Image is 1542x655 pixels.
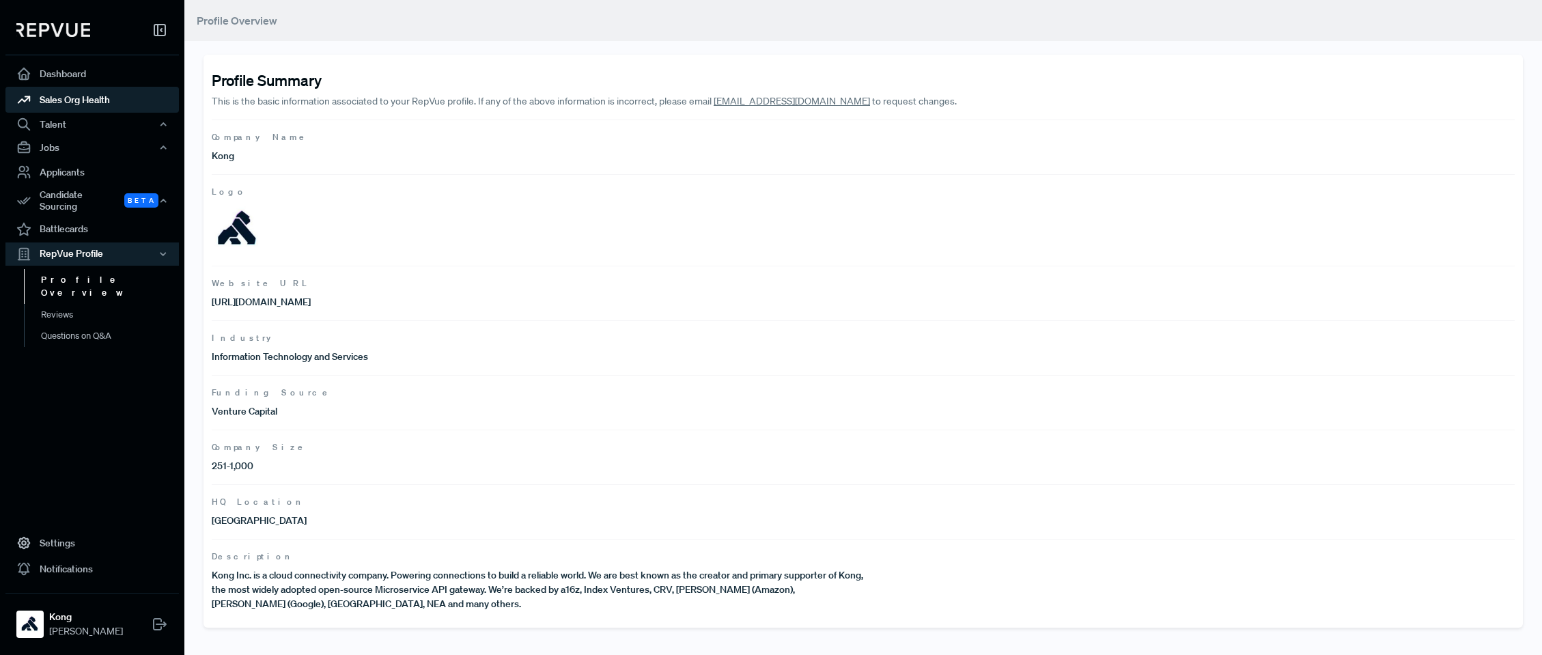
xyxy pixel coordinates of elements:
[5,159,179,185] a: Applicants
[16,23,90,37] img: RepVue
[212,332,1515,344] span: Industry
[212,551,1515,563] span: Description
[212,568,863,611] p: Kong Inc. is a cloud connectivity company. Powering connections to build a reliable world. We are...
[212,459,863,473] p: 251-1,000
[49,624,123,639] span: [PERSON_NAME]
[212,149,863,163] p: Kong
[5,530,179,556] a: Settings
[5,136,179,159] button: Jobs
[5,61,179,87] a: Dashboard
[212,514,863,528] p: [GEOGRAPHIC_DATA]
[714,95,870,107] a: [EMAIL_ADDRESS][DOMAIN_NAME]
[24,304,197,326] a: Reviews
[5,242,179,266] button: RepVue Profile
[212,277,1515,290] span: Website URL
[197,14,277,27] span: Profile Overview
[212,204,263,255] img: Logo
[24,325,197,347] a: Questions on Q&A
[49,610,123,624] strong: Kong
[212,94,994,109] p: This is the basic information associated to your RepVue profile. If any of the above information ...
[5,185,179,217] button: Candidate Sourcing Beta
[5,217,179,242] a: Battlecards
[19,613,41,635] img: Kong
[212,186,1515,198] span: Logo
[24,269,197,304] a: Profile Overview
[212,131,1515,143] span: Company Name
[5,556,179,582] a: Notifications
[5,87,179,113] a: Sales Org Health
[5,593,179,644] a: KongKong[PERSON_NAME]
[5,113,179,136] button: Talent
[212,404,863,419] p: Venture Capital
[212,295,863,309] p: [URL][DOMAIN_NAME]
[212,71,1515,89] h4: Profile Summary
[212,350,863,364] p: Information Technology and Services
[212,387,1515,399] span: Funding Source
[5,185,179,217] div: Candidate Sourcing
[124,193,158,208] span: Beta
[212,496,1515,508] span: HQ Location
[212,441,1515,454] span: Company Size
